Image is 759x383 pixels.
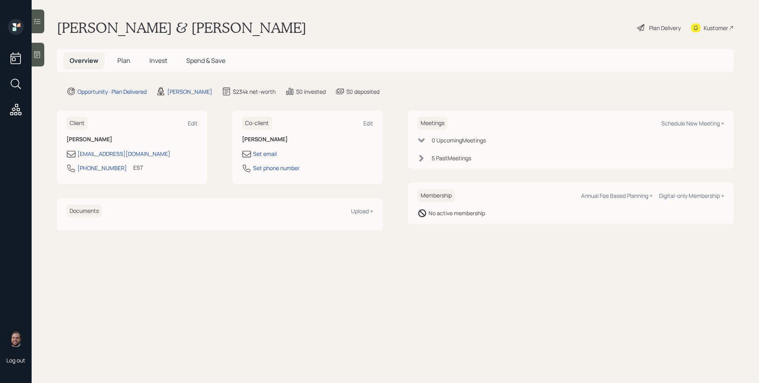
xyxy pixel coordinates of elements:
[8,331,24,347] img: james-distasi-headshot.png
[346,87,379,96] div: $0 deposited
[581,192,653,199] div: Annual Fee Based Planning +
[57,19,306,36] h1: [PERSON_NAME] & [PERSON_NAME]
[363,119,373,127] div: Edit
[167,87,212,96] div: [PERSON_NAME]
[432,154,471,162] div: 5 Past Meeting s
[432,136,486,144] div: 0 Upcoming Meeting s
[6,356,25,364] div: Log out
[429,209,485,217] div: No active membership
[242,136,373,143] h6: [PERSON_NAME]
[704,24,728,32] div: Kustomer
[351,207,373,215] div: Upload +
[242,117,272,130] h6: Co-client
[70,56,98,65] span: Overview
[659,192,724,199] div: Digital-only Membership +
[417,117,447,130] h6: Meetings
[66,205,102,218] h6: Documents
[77,150,170,158] div: [EMAIL_ADDRESS][DOMAIN_NAME]
[77,164,127,172] div: [PHONE_NUMBER]
[77,87,147,96] div: Opportunity · Plan Delivered
[186,56,225,65] span: Spend & Save
[117,56,130,65] span: Plan
[149,56,167,65] span: Invest
[417,189,455,202] h6: Membership
[133,163,143,172] div: EST
[649,24,681,32] div: Plan Delivery
[66,136,198,143] h6: [PERSON_NAME]
[233,87,276,96] div: $234k net-worth
[296,87,326,96] div: $0 invested
[253,150,277,158] div: Set email
[253,164,300,172] div: Set phone number
[66,117,88,130] h6: Client
[188,119,198,127] div: Edit
[661,119,724,127] div: Schedule New Meeting +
